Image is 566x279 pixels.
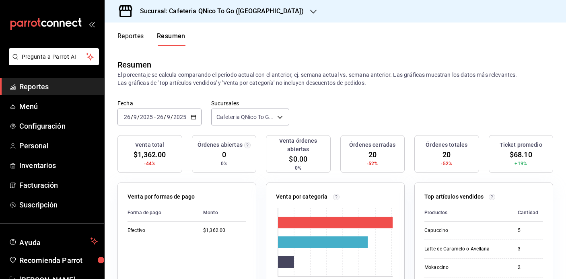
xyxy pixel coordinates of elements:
[270,137,327,154] h3: Venta órdenes abiertas
[117,71,553,87] p: El porcentaje se calcula comparando el período actual con el anterior, ej. semana actual vs. sema...
[424,204,511,222] th: Productos
[117,32,144,46] button: Reportes
[19,160,98,171] span: Inventarios
[22,53,86,61] span: Pregunta a Parrot AI
[349,141,395,149] h3: Órdenes cerradas
[134,149,166,160] span: $1,362.00
[173,114,187,120] input: ----
[167,114,171,120] input: --
[289,154,307,164] span: $0.00
[19,236,87,246] span: Ayuda
[198,141,243,149] h3: Órdenes abiertas
[19,180,98,191] span: Facturación
[123,114,131,120] input: --
[128,227,190,234] div: Efectivo
[510,149,532,160] span: $68.10
[19,140,98,151] span: Personal
[424,227,505,234] div: Capuccino
[164,114,166,120] span: /
[426,141,467,149] h3: Órdenes totales
[424,264,505,271] div: Mokaccino
[156,114,164,120] input: --
[117,101,202,106] label: Fecha
[133,114,137,120] input: --
[19,101,98,112] span: Menú
[6,58,99,67] a: Pregunta a Parrot AI
[89,21,95,27] button: open_drawer_menu
[19,199,98,210] span: Suscripción
[19,81,98,92] span: Reportes
[128,204,197,222] th: Forma de pago
[518,227,538,234] div: 5
[216,113,275,121] span: Cafeteria QNico To Go ([GEOGRAPHIC_DATA])
[140,114,153,120] input: ----
[117,32,185,46] div: navigation tabs
[500,141,542,149] h3: Ticket promedio
[222,149,226,160] span: 0
[515,160,527,167] span: +19%
[9,48,99,65] button: Pregunta a Parrot AI
[518,264,538,271] div: 2
[203,227,246,234] div: $1,362.00
[117,59,151,71] div: Resumen
[211,101,290,106] label: Sucursales
[19,121,98,131] span: Configuración
[221,160,227,167] span: 0%
[518,246,538,252] div: 3
[276,193,328,201] p: Venta por categoría
[367,160,378,167] span: -52%
[368,149,377,160] span: 20
[19,255,98,266] span: Recomienda Parrot
[137,114,140,120] span: /
[131,114,133,120] span: /
[135,141,164,149] h3: Venta total
[134,6,304,16] h3: Sucursal: Cafeteria QNico To Go ([GEOGRAPHIC_DATA])
[197,204,246,222] th: Monto
[154,114,156,120] span: -
[144,160,155,167] span: -44%
[157,32,185,46] button: Resumen
[511,204,545,222] th: Cantidad
[424,193,484,201] p: Top artículos vendidos
[128,193,195,201] p: Venta por formas de pago
[443,149,451,160] span: 20
[295,164,301,172] span: 0%
[441,160,452,167] span: -52%
[424,246,505,252] div: Latte de Caramelo o Avellana
[171,114,173,120] span: /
